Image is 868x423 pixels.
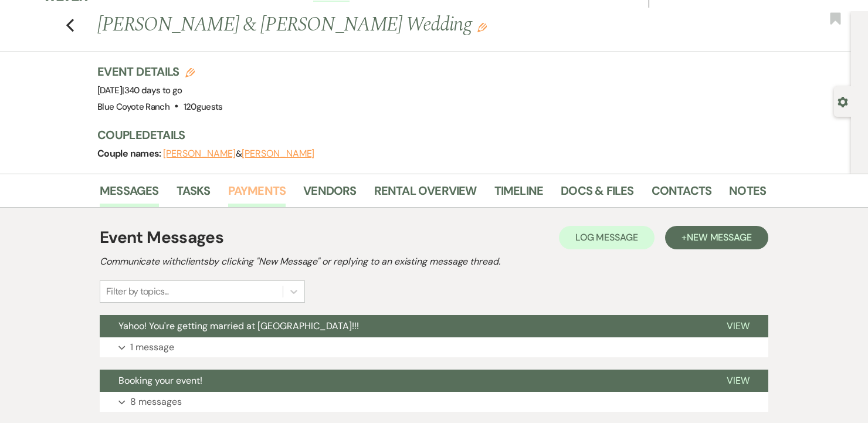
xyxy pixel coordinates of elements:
[100,181,159,207] a: Messages
[374,181,477,207] a: Rental Overview
[575,231,638,243] span: Log Message
[130,394,182,410] p: 8 messages
[242,149,314,158] button: [PERSON_NAME]
[228,181,286,207] a: Payments
[122,84,182,96] span: |
[118,320,359,332] span: Yahoo! You're getting married at [GEOGRAPHIC_DATA]!!!
[97,63,223,80] h3: Event Details
[97,147,163,160] span: Couple names:
[303,181,356,207] a: Vendors
[665,226,768,249] button: +New Message
[708,315,768,337] button: View
[106,285,169,299] div: Filter by topics...
[163,149,236,158] button: [PERSON_NAME]
[559,226,655,249] button: Log Message
[97,11,623,39] h1: [PERSON_NAME] & [PERSON_NAME] Wedding
[124,84,182,96] span: 340 days to go
[100,370,708,392] button: Booking your event!
[652,181,712,207] a: Contacts
[838,96,848,107] button: Open lead details
[727,374,750,387] span: View
[100,225,223,250] h1: Event Messages
[561,181,633,207] a: Docs & Files
[477,22,487,32] button: Edit
[729,181,766,207] a: Notes
[100,337,768,357] button: 1 message
[177,181,211,207] a: Tasks
[118,374,202,387] span: Booking your event!
[97,84,182,96] span: [DATE]
[494,181,544,207] a: Timeline
[184,101,223,113] span: 120 guests
[97,127,754,143] h3: Couple Details
[100,315,708,337] button: Yahoo! You're getting married at [GEOGRAPHIC_DATA]!!!
[100,255,768,269] h2: Communicate with clients by clicking "New Message" or replying to an existing message thread.
[727,320,750,332] span: View
[130,340,174,355] p: 1 message
[687,231,752,243] span: New Message
[97,101,169,113] span: Blue Coyote Ranch
[163,148,314,160] span: &
[708,370,768,392] button: View
[100,392,768,412] button: 8 messages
